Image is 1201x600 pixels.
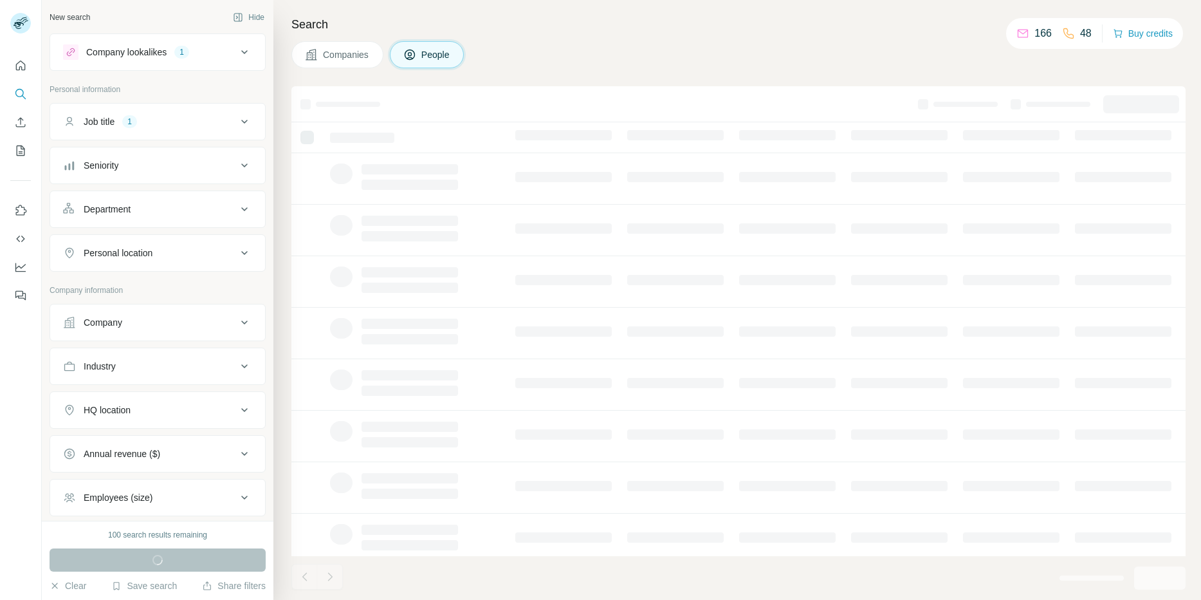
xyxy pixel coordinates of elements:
button: Quick start [10,54,31,77]
button: Dashboard [10,256,31,279]
button: Use Surfe API [10,227,31,250]
button: Employees (size) [50,482,265,513]
button: Annual revenue ($) [50,438,265,469]
button: Company lookalikes1 [50,37,265,68]
div: Company [84,316,122,329]
p: 48 [1080,26,1092,41]
button: Job title1 [50,106,265,137]
div: Personal location [84,247,152,259]
button: Enrich CSV [10,111,31,134]
button: Personal location [50,238,265,268]
button: HQ location [50,395,265,426]
div: 100 search results remaining [108,529,207,541]
div: Annual revenue ($) [84,447,160,460]
div: HQ location [84,404,131,417]
div: Job title [84,115,115,128]
p: Personal information [50,84,266,95]
button: Department [50,194,265,225]
button: Seniority [50,150,265,181]
button: Feedback [10,284,31,307]
span: Companies [323,48,370,61]
h4: Search [291,15,1186,33]
span: People [421,48,451,61]
div: Seniority [84,159,118,172]
button: Save search [111,579,177,592]
button: Share filters [202,579,266,592]
div: Industry [84,360,116,373]
button: Industry [50,351,265,382]
div: 1 [122,116,137,127]
button: Company [50,307,265,338]
button: Clear [50,579,86,592]
button: Search [10,82,31,106]
div: 1 [174,46,189,58]
button: Buy credits [1113,24,1173,42]
p: Company information [50,285,266,296]
button: Hide [224,8,273,27]
button: My lists [10,139,31,162]
div: Department [84,203,131,216]
div: Company lookalikes [86,46,167,59]
button: Use Surfe on LinkedIn [10,199,31,222]
div: New search [50,12,90,23]
div: Employees (size) [84,491,152,504]
p: 166 [1034,26,1052,41]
